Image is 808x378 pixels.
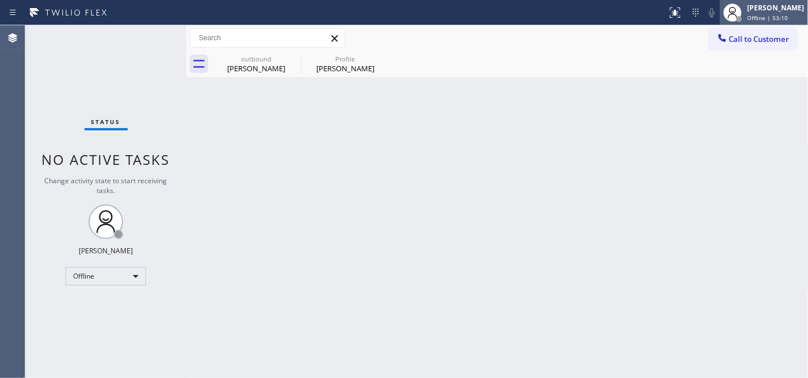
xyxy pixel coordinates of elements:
div: Jennifer Ocampo [302,51,389,77]
div: [PERSON_NAME] [302,63,389,74]
div: Profile [302,55,389,63]
span: Offline | 53:10 [748,14,788,22]
div: Jennifer Ocampo [213,51,300,77]
div: Offline [66,267,146,286]
button: Call to Customer [709,28,797,50]
div: [PERSON_NAME] [213,63,300,74]
span: Change activity state to start receiving tasks. [45,176,167,195]
span: Status [91,118,121,126]
button: Mute [704,5,720,21]
div: [PERSON_NAME] [748,3,805,13]
div: [PERSON_NAME] [79,246,133,256]
input: Search [190,29,344,47]
span: No active tasks [42,150,170,169]
div: outbound [213,55,300,63]
span: Call to Customer [729,34,790,44]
